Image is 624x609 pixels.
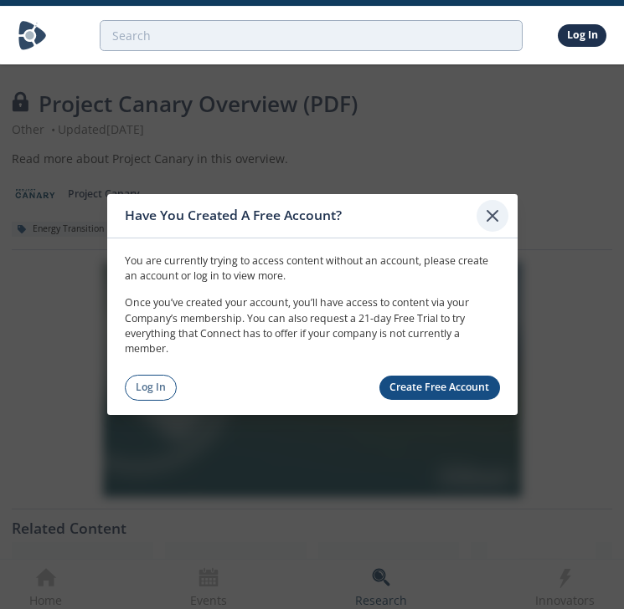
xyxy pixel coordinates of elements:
img: Home [18,21,47,50]
a: Log In [558,24,606,46]
a: Create Free Account [379,376,500,400]
input: Advanced Search [100,20,523,51]
div: Have You Created A Free Account? [125,200,477,232]
p: Once you’ve created your account, you’ll have access to content via your Company’s membership. Yo... [125,295,500,357]
p: You are currently trying to access content without an account, please create an account or log in... [125,253,500,284]
a: Log In [125,375,178,401]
